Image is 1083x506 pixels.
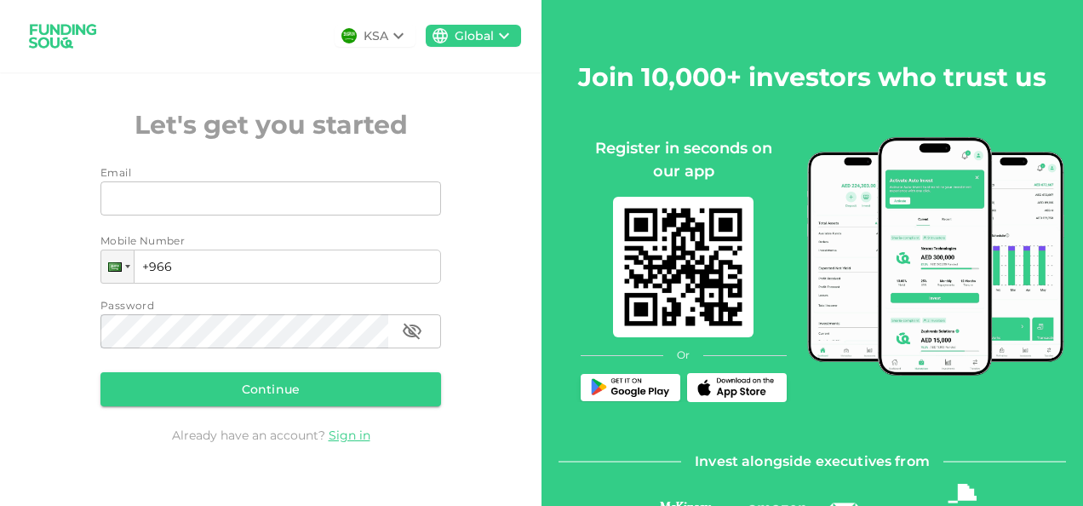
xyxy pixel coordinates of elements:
[100,106,441,144] h2: Let's get you started
[100,427,441,444] div: Already have an account?
[100,372,441,406] button: Continue
[100,250,441,284] input: 1 (702) 123-4567
[20,14,106,59] img: logo
[100,314,388,348] input: password
[364,27,388,45] div: KSA
[578,58,1046,96] h2: Join 10,000+ investors who trust us
[341,28,357,43] img: flag-sa.b9a346574cdc8950dd34b50780441f57.svg
[694,377,779,398] img: App Store
[100,166,131,179] span: Email
[329,428,370,443] a: Sign in
[807,137,1064,376] img: mobile-app
[100,233,185,250] span: Mobile Number
[101,250,134,283] div: Saudi Arabia: + 966
[613,197,754,337] img: mobile-app
[587,378,673,398] img: Play Store
[100,181,422,216] input: email
[455,27,494,45] div: Global
[677,348,690,363] span: Or
[100,299,154,312] span: Password
[581,137,787,183] div: Register in seconds on our app
[695,450,930,474] span: Invest alongside executives from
